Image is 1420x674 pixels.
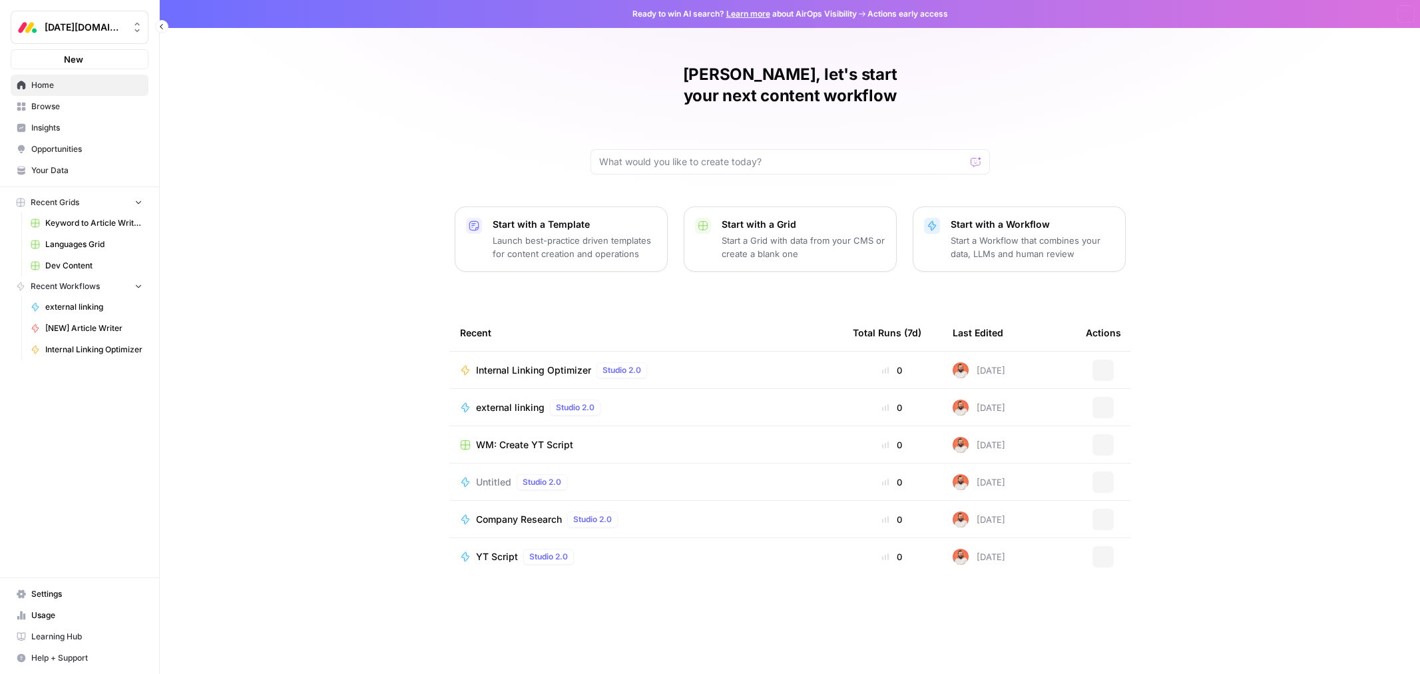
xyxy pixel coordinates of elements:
a: UntitledStudio 2.0 [460,474,831,490]
img: ui9db3zf480wl5f9in06l3n7q51r [953,474,969,490]
span: Recent Grids [31,196,79,208]
a: [NEW] Article Writer [25,318,148,339]
a: Company ResearchStudio 2.0 [460,511,831,527]
span: YT Script [476,550,518,563]
span: Untitled [476,476,511,489]
span: Settings [31,588,142,600]
div: [DATE] [953,362,1005,378]
span: Company Research [476,513,562,526]
span: Internal Linking Optimizer [45,344,142,356]
a: Keyword to Article Writer Grid [25,212,148,234]
span: Languages Grid [45,238,142,250]
div: Last Edited [953,314,1003,351]
button: Recent Workflows [11,276,148,296]
a: external linking [25,296,148,318]
a: Browse [11,96,148,117]
a: Usage [11,605,148,626]
a: WM: Create YT Script [460,438,831,452]
div: 0 [853,550,931,563]
div: [DATE] [953,511,1005,527]
button: New [11,49,148,69]
span: New [64,53,83,66]
a: YT ScriptStudio 2.0 [460,549,831,565]
button: Start with a GridStart a Grid with data from your CMS or create a blank one [684,206,897,272]
span: Your Data [31,165,142,176]
button: Start with a TemplateLaunch best-practice driven templates for content creation and operations [455,206,668,272]
button: Help + Support [11,647,148,669]
div: 0 [853,401,931,414]
span: WM: Create YT Script [476,438,573,452]
p: Start a Workflow that combines your data, LLMs and human review [951,234,1114,260]
img: ui9db3zf480wl5f9in06l3n7q51r [953,549,969,565]
a: Internal Linking Optimizer [25,339,148,360]
span: Help + Support [31,652,142,664]
div: 0 [853,364,931,377]
span: Ready to win AI search? about AirOps Visibility [632,8,857,20]
span: Usage [31,609,142,621]
a: external linkingStudio 2.0 [460,400,831,416]
a: Learning Hub [11,626,148,647]
span: Keyword to Article Writer Grid [45,217,142,229]
div: [DATE] [953,400,1005,416]
a: Home [11,75,148,96]
p: Start with a Template [493,218,656,231]
span: Learning Hub [31,631,142,643]
p: Start with a Grid [722,218,885,231]
button: Workspace: Monday.com [11,11,148,44]
span: Actions early access [867,8,948,20]
a: Your Data [11,160,148,181]
div: Recent [460,314,831,351]
p: Start with a Workflow [951,218,1114,231]
img: ui9db3zf480wl5f9in06l3n7q51r [953,437,969,453]
a: Learn more [726,9,770,19]
span: [NEW] Article Writer [45,322,142,334]
p: Launch best-practice driven templates for content creation and operations [493,234,656,260]
span: Insights [31,122,142,134]
div: [DATE] [953,549,1005,565]
a: Dev Content [25,255,148,276]
span: Studio 2.0 [556,402,594,414]
span: Browse [31,101,142,113]
span: Home [31,79,142,91]
a: Languages Grid [25,234,148,255]
span: external linking [476,401,545,414]
span: Studio 2.0 [573,513,612,525]
a: Settings [11,583,148,605]
a: Opportunities [11,139,148,160]
div: [DATE] [953,474,1005,490]
img: Monday.com Logo [15,15,39,39]
a: Internal Linking OptimizerStudio 2.0 [460,362,831,378]
div: Actions [1086,314,1121,351]
h1: [PERSON_NAME], let's start your next content workflow [591,64,990,107]
div: Total Runs (7d) [853,314,921,351]
img: ui9db3zf480wl5f9in06l3n7q51r [953,362,969,378]
span: [DATE][DOMAIN_NAME] [45,21,125,34]
img: ui9db3zf480wl5f9in06l3n7q51r [953,511,969,527]
span: Recent Workflows [31,280,100,292]
div: 0 [853,438,931,452]
a: Insights [11,117,148,139]
span: Internal Linking Optimizer [476,364,591,377]
button: Start with a WorkflowStart a Workflow that combines your data, LLMs and human review [913,206,1126,272]
img: ui9db3zf480wl5f9in06l3n7q51r [953,400,969,416]
input: What would you like to create today? [599,155,965,168]
button: Recent Grids [11,192,148,212]
div: [DATE] [953,437,1005,453]
div: 0 [853,476,931,489]
span: Studio 2.0 [523,476,561,488]
span: Opportunities [31,143,142,155]
span: external linking [45,301,142,313]
span: Dev Content [45,260,142,272]
div: 0 [853,513,931,526]
span: Studio 2.0 [529,551,568,563]
span: Studio 2.0 [602,364,641,376]
p: Start a Grid with data from your CMS or create a blank one [722,234,885,260]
